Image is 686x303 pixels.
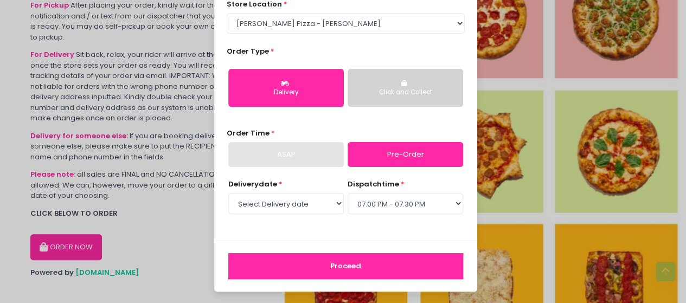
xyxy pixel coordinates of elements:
[227,46,269,56] span: Order Type
[227,128,270,138] span: Order Time
[355,88,456,98] div: Click and Collect
[348,69,463,107] button: Click and Collect
[348,179,399,189] span: dispatch time
[348,142,463,167] a: Pre-Order
[228,179,277,189] span: Delivery date
[228,69,344,107] button: Delivery
[236,88,336,98] div: Delivery
[228,253,463,279] button: Proceed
